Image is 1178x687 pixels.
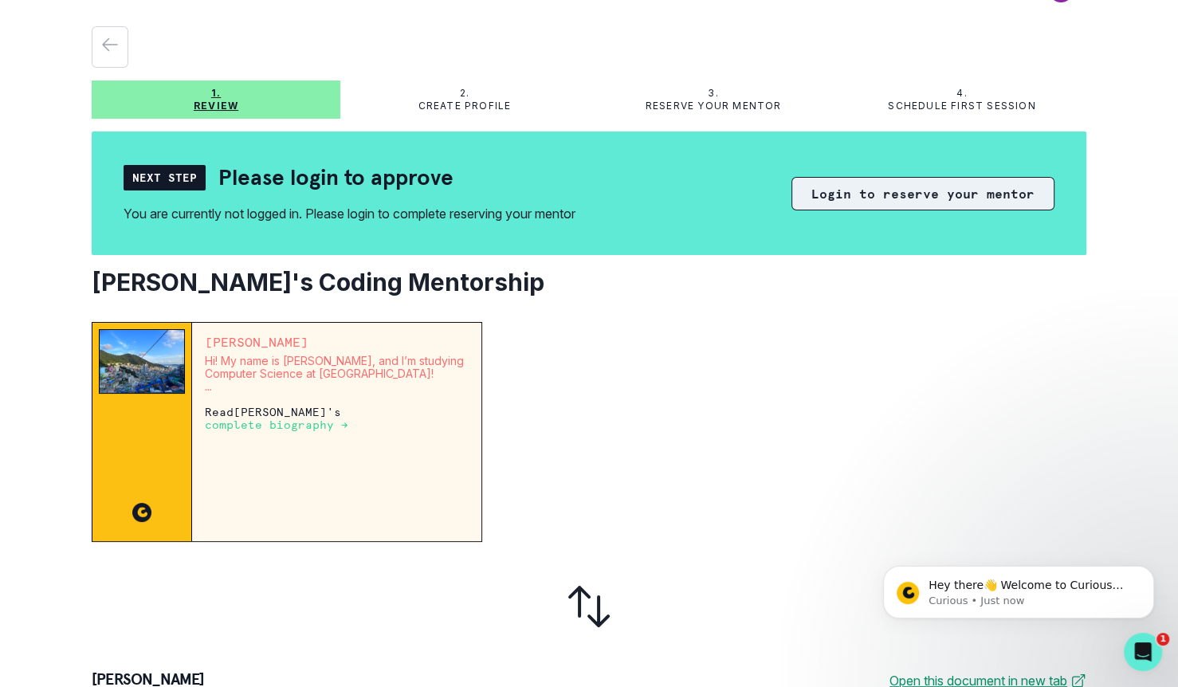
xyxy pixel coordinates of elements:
[99,329,185,394] img: Mentor Image
[646,100,782,112] p: Reserve your mentor
[205,406,469,431] p: Read [PERSON_NAME] 's
[791,177,1054,210] button: Login to reserve your mentor
[124,165,206,190] div: Next Step
[124,204,575,223] div: You are currently not logged in. Please login to complete reserving your mentor
[194,100,238,112] p: Review
[418,100,512,112] p: Create profile
[956,87,967,100] p: 4.
[132,503,151,522] img: CC image
[888,100,1035,112] p: Schedule first session
[205,355,469,380] p: Hi! My name is [PERSON_NAME], and I’m studying Computer Science at [GEOGRAPHIC_DATA]!
[218,163,454,191] h2: Please login to approve
[1124,633,1162,671] iframe: Intercom live chat
[211,87,221,100] p: 1.
[859,532,1178,644] iframe: Intercom notifications message
[1156,633,1169,646] span: 1
[205,418,348,431] a: complete biography →
[708,87,718,100] p: 3.
[460,87,469,100] p: 2.
[205,336,469,348] p: [PERSON_NAME]
[92,268,1086,296] h2: [PERSON_NAME]'s Coding Mentorship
